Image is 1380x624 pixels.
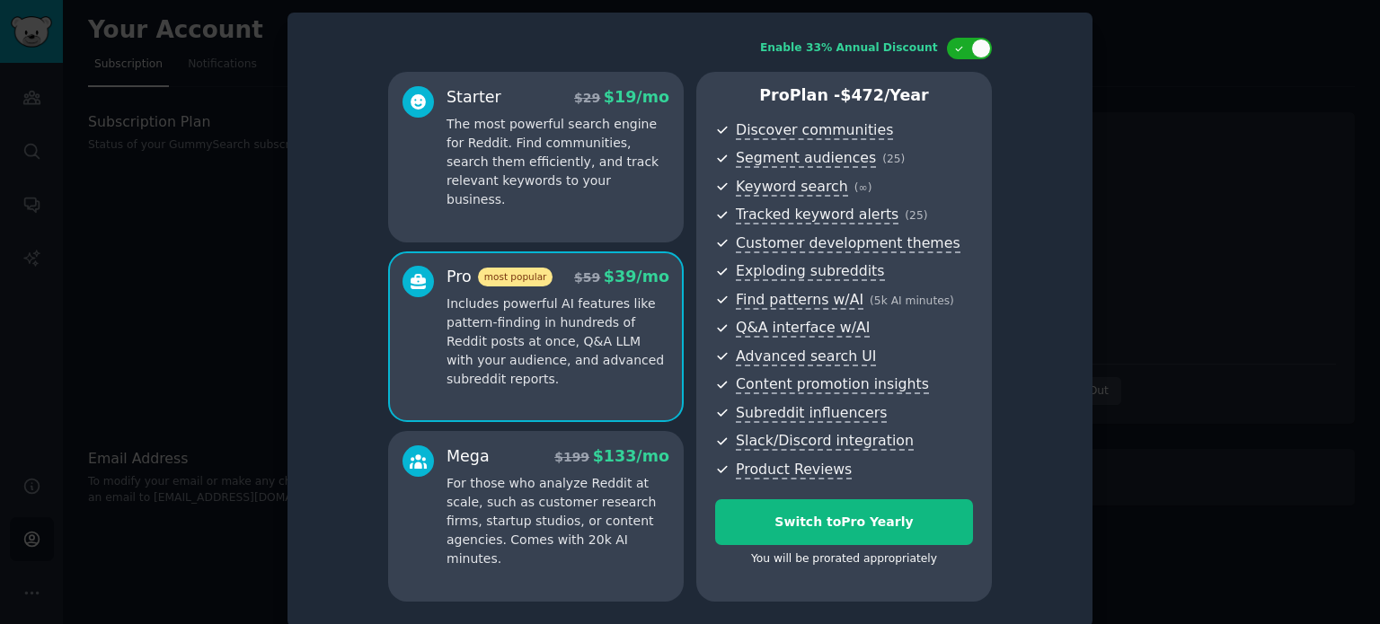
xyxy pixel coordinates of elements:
[736,234,960,253] span: Customer development themes
[715,499,973,545] button: Switch toPro Yearly
[736,319,870,338] span: Q&A interface w/AI
[447,294,669,389] p: Includes powerful AI features like pattern-finding in hundreds of Reddit posts at once, Q&A LLM w...
[736,178,848,197] span: Keyword search
[736,432,914,451] span: Slack/Discord integration
[736,206,898,224] span: Tracked keyword alerts
[604,88,669,106] span: $ 19 /mo
[604,268,669,286] span: $ 39 /mo
[554,450,589,464] span: $ 199
[736,347,876,366] span: Advanced search UI
[593,447,669,465] span: $ 133 /mo
[447,115,669,209] p: The most powerful search engine for Reddit. Find communities, search them efficiently, and track ...
[736,291,863,310] span: Find patterns w/AI
[447,474,669,568] p: For those who analyze Reddit at scale, such as customer research firms, startup studios, or conte...
[715,551,973,567] div: You will be prorated appropriately
[574,270,600,285] span: $ 59
[870,294,954,307] span: ( 5k AI minutes )
[854,181,872,194] span: ( ∞ )
[736,375,929,394] span: Content promotion insights
[715,84,973,107] p: Pro Plan -
[736,121,893,140] span: Discover communities
[574,91,600,105] span: $ 29
[840,86,928,104] span: $ 472 /year
[447,445,490,468] div: Mega
[447,86,501,109] div: Starter
[736,404,887,423] span: Subreddit influencers
[905,209,927,222] span: ( 25 )
[760,40,938,57] div: Enable 33% Annual Discount
[882,153,905,165] span: ( 25 )
[736,461,852,479] span: Product Reviews
[736,262,884,281] span: Exploding subreddits
[447,266,553,288] div: Pro
[716,513,972,532] div: Switch to Pro Yearly
[478,268,553,286] span: most popular
[736,149,876,168] span: Segment audiences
